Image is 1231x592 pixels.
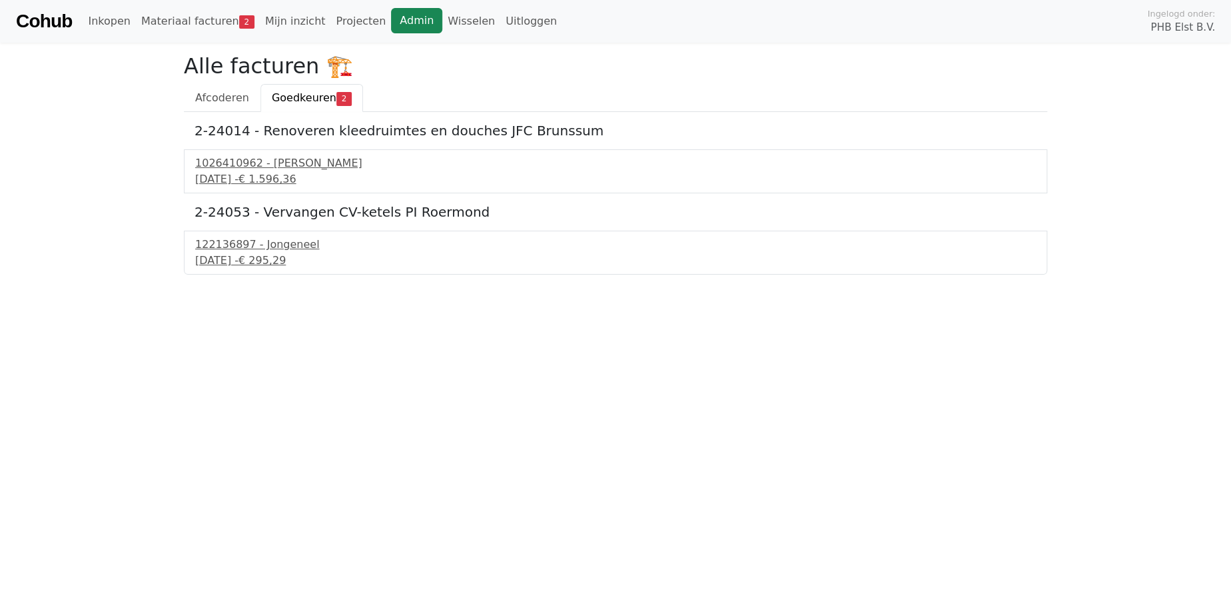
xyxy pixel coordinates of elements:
div: 122136897 - Jongeneel [195,237,1036,253]
div: [DATE] - [195,171,1036,187]
div: [DATE] - [195,253,1036,269]
a: Wisselen [442,8,500,35]
a: Cohub [16,5,72,37]
a: Materiaal facturen2 [136,8,260,35]
span: Goedkeuren [272,91,336,104]
a: Afcoderen [184,84,260,112]
span: Afcoderen [195,91,249,104]
a: Goedkeuren2 [260,84,363,112]
a: Mijn inzicht [260,8,331,35]
h5: 2-24014 - Renoveren kleedruimtes en douches JFC Brunssum [195,123,1036,139]
a: Projecten [330,8,391,35]
a: 1026410962 - [PERSON_NAME][DATE] -€ 1.596,36 [195,155,1036,187]
h5: 2-24053 - Vervangen CV-ketels PI Roermond [195,204,1036,220]
span: PHB Elst B.V. [1150,20,1215,35]
div: 1026410962 - [PERSON_NAME] [195,155,1036,171]
h2: Alle facturen 🏗️ [184,53,1047,79]
a: Inkopen [83,8,135,35]
a: 122136897 - Jongeneel[DATE] -€ 295,29 [195,237,1036,269]
a: Admin [391,8,442,33]
span: 2 [239,15,254,29]
span: 2 [336,92,352,105]
span: € 1.596,36 [238,173,296,185]
span: Ingelogd onder: [1147,7,1215,20]
a: Uitloggen [500,8,562,35]
span: € 295,29 [238,254,286,267]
